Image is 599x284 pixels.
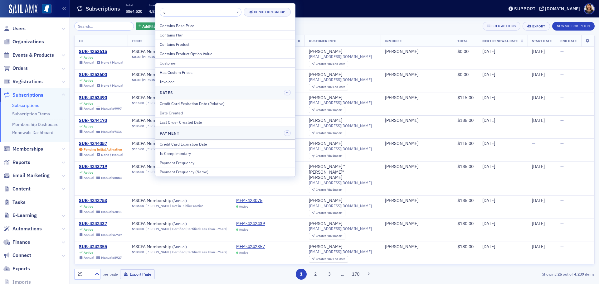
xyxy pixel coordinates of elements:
span: Exports [12,265,30,272]
div: Annual [84,60,94,65]
div: Credit Card Expiration Date [160,141,291,147]
span: [EMAIL_ADDRESS][DOMAIN_NAME] [309,226,372,231]
span: Connect [12,252,31,259]
span: MSCPA Membership [132,164,211,170]
p: Lines [149,3,159,7]
span: ( Annual ) [172,221,187,226]
a: MSCPA Membership (Annual) [132,164,211,170]
a: [PERSON_NAME] [146,101,171,105]
span: [EMAIL_ADDRESS][DOMAIN_NAME] [309,181,372,185]
span: ( Annual ) [172,198,187,203]
button: Date Created [155,108,295,117]
span: MSCPA Membership [132,221,211,227]
a: SUB-4253490 [79,95,122,101]
a: [PERSON_NAME] [385,118,418,123]
button: Payment Frequency [155,158,295,167]
div: Support [514,6,536,12]
div: Invoicee [160,79,291,84]
a: [PERSON_NAME] [309,72,342,78]
button: Invoicee [155,77,295,86]
div: Contains Product Option Value [160,51,291,56]
div: [PERSON_NAME] "[PERSON_NAME]" [PERSON_NAME] [309,164,376,181]
a: Content [3,185,31,192]
div: Active [84,55,93,60]
span: Invoicee [385,39,402,43]
span: [DATE] [532,221,545,226]
div: MEM-4242357 [236,244,265,250]
span: Vaughan Holland [385,164,449,170]
span: $115.00 [457,95,474,100]
a: Connect [3,252,31,259]
a: Finance [3,239,30,246]
span: Profile [584,3,595,14]
div: Active [84,124,93,128]
span: [DATE] [532,95,545,100]
span: Customer Info [309,39,337,43]
button: 3 [324,269,335,280]
a: SUB-4253600 [79,72,123,78]
div: SUB-4253615 [79,49,123,55]
div: Import [316,108,343,112]
div: Annual [84,84,94,88]
a: MSCPA Membership (Annual) [132,49,211,55]
img: SailAMX [42,4,51,14]
div: Import [316,132,343,135]
div: Manual x7114 [101,130,122,134]
span: $180.00 [457,221,474,226]
span: — [560,49,564,54]
span: MSCPA Membership [132,49,211,55]
a: Subscription Items [12,111,50,117]
span: — [560,118,564,123]
img: SailAMX [9,4,37,14]
a: Users [3,25,26,32]
span: [DATE] [482,221,495,226]
span: $0.00 [132,78,140,82]
button: Contains Base Price [155,21,295,30]
span: — [560,198,564,203]
div: [DOMAIN_NAME] [545,6,580,12]
a: New Subscription [552,23,595,28]
a: MSCPA Membership (Annual) [132,95,211,101]
span: Subscriptions [12,92,43,99]
div: Certified (Certified Less Than 3 Years) [172,227,227,231]
span: Users [12,25,26,32]
span: [DATE] [482,141,495,146]
h4: Dates [160,90,173,95]
span: [EMAIL_ADDRESS][DOMAIN_NAME] [309,77,372,82]
button: 1 [296,269,307,280]
a: Tasks [3,199,26,206]
div: None / Manual [101,60,123,65]
input: Search filters... [160,8,241,17]
div: Credit Card Expiration Date (Relative) [160,101,291,106]
span: Created Via : [316,62,333,66]
button: New Subscription [552,22,595,31]
div: Contains Product [160,41,291,47]
a: [PERSON_NAME] [385,95,418,101]
div: Annual [84,153,94,157]
span: $185.00 [132,170,144,174]
div: Pending Initial Activation [84,147,122,152]
div: Payment Frequency (Name) [160,169,291,175]
div: Date Created [160,110,291,116]
a: [PERSON_NAME] [385,221,418,227]
div: SUB-4242753 [79,198,122,204]
span: $185.00 [457,164,474,169]
span: [EMAIL_ADDRESS][DOMAIN_NAME] [309,100,372,105]
span: Start Date [532,39,552,43]
span: Kara Melton [385,72,449,78]
a: MSCPA Membership (Annual) [132,198,211,204]
a: Membership Dashboard [12,122,59,127]
a: [PERSON_NAME] [142,55,167,59]
a: Subscriptions [12,103,39,108]
span: E-Learning [12,212,37,219]
span: Created Via : [316,85,333,89]
span: Next Renewal Date [482,39,518,43]
a: MEM-4242439 [236,221,265,227]
span: [DATE] [482,198,495,203]
span: Emily Newton [385,95,449,101]
div: Active [84,171,93,175]
span: Add Filter [142,23,159,29]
